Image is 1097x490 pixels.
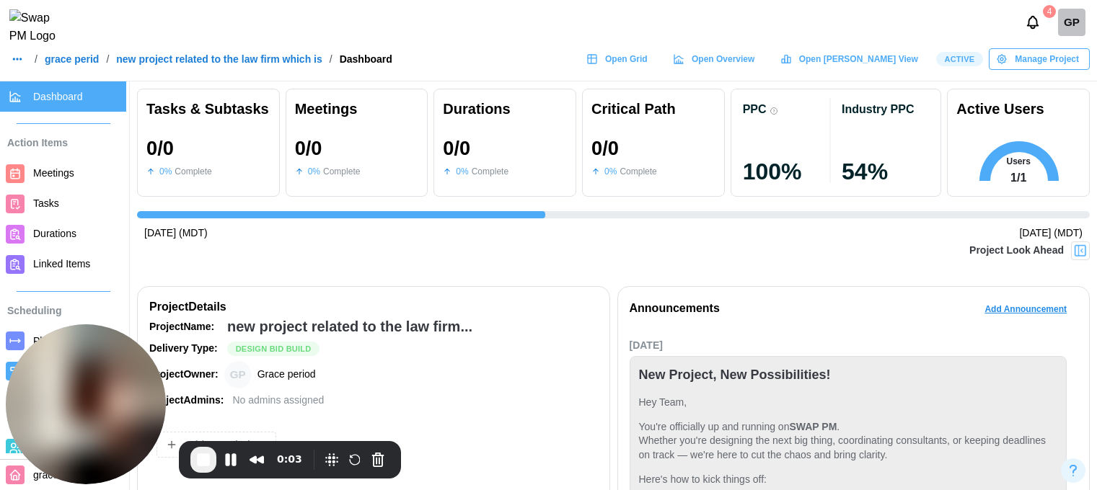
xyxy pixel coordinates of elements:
[630,338,1067,354] div: [DATE]
[989,48,1090,70] button: Manage Project
[330,54,332,64] div: /
[666,48,766,70] a: Open Overview
[45,54,99,64] a: grace perid
[630,300,720,318] div: Announcements
[956,98,1044,120] div: Active Users
[772,48,928,70] a: Open [PERSON_NAME] View
[149,368,219,380] strong: Project Owner:
[295,138,322,159] div: 0 / 0
[974,298,1078,320] button: Add Announcement
[1058,9,1085,36] a: Grace period
[692,49,754,69] span: Open Overview
[443,98,567,120] div: Durations
[984,299,1067,319] span: Add Announcement
[323,165,360,179] div: Complete
[789,421,837,432] strong: SWAP PM
[144,226,208,241] div: [DATE] (MDT)
[159,165,172,179] div: 0 %
[842,102,914,116] div: Industry PPC
[340,54,392,64] div: Dashboard
[185,432,263,457] span: Add Description
[799,49,918,69] span: Open [PERSON_NAME] View
[33,228,76,239] span: Durations
[236,342,312,355] span: Design Bid Build
[456,165,468,179] div: 0 %
[146,98,270,120] div: Tasks & Subtasks
[157,432,276,458] button: Add Description
[116,54,322,64] a: new project related to the law firm which is
[33,197,59,209] span: Tasks
[106,54,109,64] div: /
[33,167,74,179] span: Meetings
[149,298,598,316] div: Project Details
[639,420,1058,463] p: You're officially up and running on . Whether you're designing the next big thing, coordinating c...
[1058,9,1085,36] div: GP
[1021,10,1045,35] button: Notifications
[1019,226,1083,241] div: [DATE] (MDT)
[149,394,224,406] strong: Project Admins:
[944,53,974,66] span: Active
[146,138,174,159] div: 0 / 0
[620,165,656,179] div: Complete
[33,91,83,102] span: Dashboard
[639,396,1058,410] p: Hey Team,
[1015,49,1079,69] span: Manage Project
[149,341,221,357] div: Delivery Type:
[308,165,320,179] div: 0 %
[639,473,1058,487] p: Here's how to kick things off:
[33,258,90,269] span: Linked Items
[472,165,508,179] div: Complete
[295,98,419,120] div: Meetings
[591,98,715,120] div: Critical Path
[605,49,648,69] span: Open Grid
[639,365,831,386] div: New Project, New Possibilities!
[175,165,211,179] div: Complete
[35,54,38,64] div: /
[224,361,252,388] div: Grace period
[1073,244,1088,258] img: Project Look Ahead Button
[579,48,658,70] a: Open Grid
[9,9,68,45] img: Swap PM Logo
[443,138,470,159] div: 0 / 0
[743,160,830,183] div: 100 %
[842,160,929,183] div: 54 %
[604,165,617,179] div: 0 %
[232,393,324,409] div: No admins assigned
[591,138,619,159] div: 0 / 0
[227,316,472,338] div: new project related to the law firm...
[969,243,1064,259] div: Project Look Ahead
[257,367,316,383] div: Grace period
[743,102,767,116] div: PPC
[1043,5,1056,18] div: 4
[149,319,221,335] div: Project Name:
